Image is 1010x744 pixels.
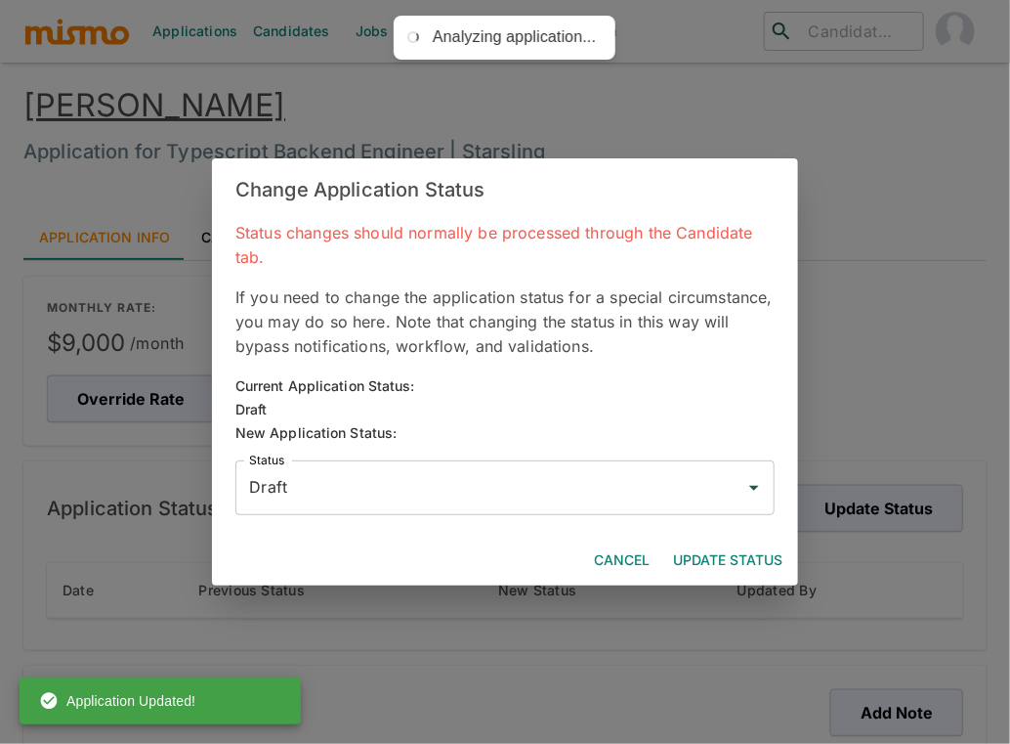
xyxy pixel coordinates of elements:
div: New Application Status: [235,421,775,445]
div: Draft [235,398,415,421]
span: Status changes should normally be processed through the Candidate tab. [235,223,753,267]
h2: Change Application Status [212,158,798,221]
div: Application Updated! [39,683,195,719]
div: Current Application Status: [235,374,415,398]
button: Cancel [586,543,657,579]
button: Open [740,474,768,502]
button: Update Status [665,543,790,579]
label: Status [249,452,284,468]
span: If you need to change the application status for a special circumstance, you may do so here. Note... [235,287,773,356]
div: Analyzing application... [433,27,596,48]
